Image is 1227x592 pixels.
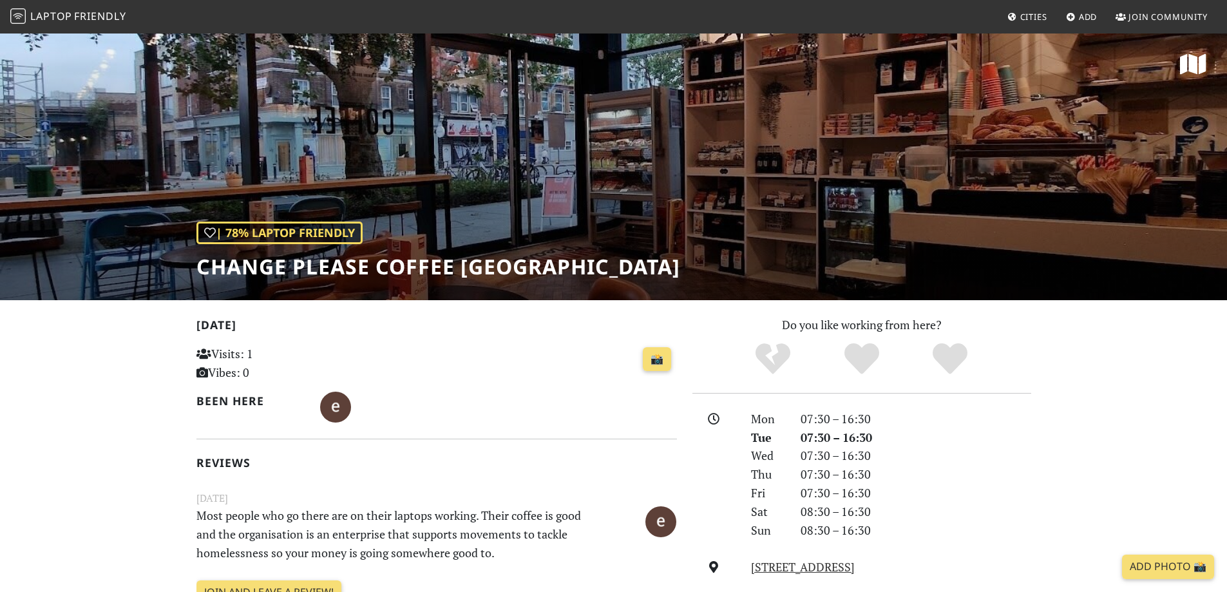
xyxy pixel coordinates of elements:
[1110,5,1213,28] a: Join Community
[743,446,792,465] div: Wed
[906,341,994,377] div: Definitely!
[743,521,792,540] div: Sun
[692,316,1031,334] p: Do you like working from here?
[645,512,676,528] span: elizabeth
[743,410,792,428] div: Mon
[793,521,1039,540] div: 08:30 – 16:30
[793,502,1039,521] div: 08:30 – 16:30
[74,9,126,23] span: Friendly
[1020,11,1047,23] span: Cities
[743,502,792,521] div: Sat
[196,394,305,408] h2: Been here
[793,428,1039,447] div: 07:30 – 16:30
[793,410,1039,428] div: 07:30 – 16:30
[1079,11,1098,23] span: Add
[743,465,792,484] div: Thu
[320,392,351,423] img: 5706-elizabeth.jpg
[793,446,1039,465] div: 07:30 – 16:30
[643,347,671,372] a: 📸
[743,484,792,502] div: Fri
[10,6,126,28] a: LaptopFriendly LaptopFriendly
[189,490,685,506] small: [DATE]
[1122,555,1214,579] a: Add Photo 📸
[817,341,906,377] div: Yes
[196,345,347,382] p: Visits: 1 Vibes: 0
[645,506,676,537] img: 5706-elizabeth.jpg
[728,341,817,377] div: No
[196,318,677,337] h2: [DATE]
[1128,11,1208,23] span: Join Community
[751,559,855,575] a: [STREET_ADDRESS]
[189,506,602,562] p: Most people who go there are on their laptops working. Their coffee is good and the organisation ...
[793,465,1039,484] div: 07:30 – 16:30
[743,428,792,447] div: Tue
[1061,5,1103,28] a: Add
[196,254,680,279] h1: Change Please Coffee [GEOGRAPHIC_DATA]
[320,398,351,414] span: elizabeth
[1002,5,1052,28] a: Cities
[196,456,677,470] h2: Reviews
[793,484,1039,502] div: 07:30 – 16:30
[30,9,72,23] span: Laptop
[196,222,363,244] div: | 78% Laptop Friendly
[10,8,26,24] img: LaptopFriendly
